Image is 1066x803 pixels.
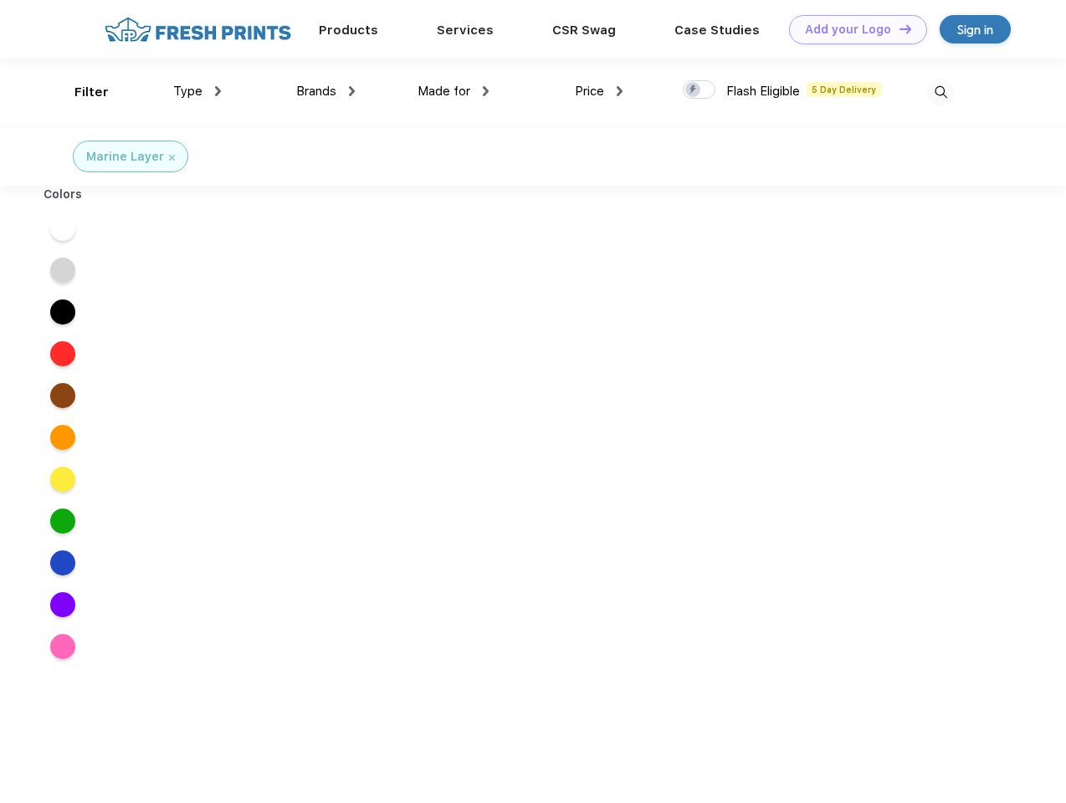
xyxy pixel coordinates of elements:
[215,86,221,96] img: dropdown.png
[899,24,911,33] img: DT
[418,84,470,99] span: Made for
[957,20,993,39] div: Sign in
[173,84,202,99] span: Type
[437,23,494,38] a: Services
[349,86,355,96] img: dropdown.png
[552,23,616,38] a: CSR Swag
[31,186,95,203] div: Colors
[169,155,175,161] img: filter_cancel.svg
[74,83,109,102] div: Filter
[319,23,378,38] a: Products
[296,84,336,99] span: Brands
[100,15,296,44] img: fo%20logo%202.webp
[927,79,955,106] img: desktop_search.svg
[805,23,891,37] div: Add your Logo
[483,86,489,96] img: dropdown.png
[726,84,800,99] span: Flash Eligible
[575,84,604,99] span: Price
[617,86,623,96] img: dropdown.png
[86,148,164,166] div: Marine Layer
[940,15,1011,43] a: Sign in
[807,82,881,97] span: 5 Day Delivery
